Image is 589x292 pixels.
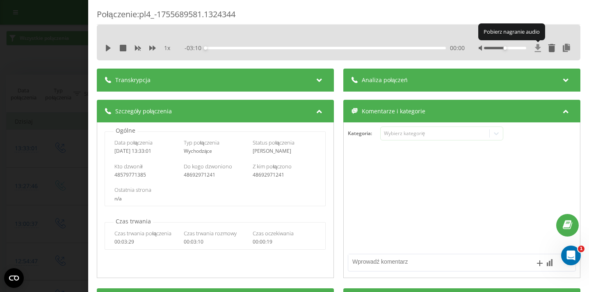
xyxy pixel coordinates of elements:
span: Z kim połączono [253,163,292,170]
span: Wychodzące [184,147,212,154]
span: Do kogo dzwoniono [184,163,232,170]
span: Status połączenia [253,139,295,146]
div: 00:03:10 [184,239,247,245]
div: Połączenie : pl4_-1755689581.1324344 [97,9,580,25]
span: Analiza połączeń [362,76,408,84]
p: Czas trwania [114,217,153,225]
span: 00:00 [450,44,465,52]
span: Ostatnia strona [115,186,152,193]
span: - 03:10 [185,44,205,52]
button: Open CMP widget [4,268,24,288]
span: Czas trwania połączenia [115,230,172,237]
span: Data połączenia [115,139,153,146]
span: 1 [578,246,584,252]
div: Accessibility label [204,46,207,50]
div: 00:00:19 [253,239,316,245]
h4: Kategoria : [348,131,381,136]
span: Komentarze i kategorie [362,107,426,115]
div: 48579771385 [115,172,178,178]
div: Wybierz kategorię [384,130,486,137]
span: Szczegóły połączenia [115,107,172,115]
span: 1 x [164,44,170,52]
div: 48692971241 [184,172,247,178]
div: 00:03:29 [115,239,178,245]
span: Kto dzwonił [115,163,143,170]
span: Czas trwania rozmowy [184,230,237,237]
span: Czas oczekiwania [253,230,294,237]
iframe: Intercom live chat [561,246,581,265]
div: Accessibility label [504,46,507,50]
div: n/a [115,196,316,202]
div: Pobierz nagranie audio [478,23,545,40]
span: Typ połączenia [184,139,219,146]
span: [PERSON_NAME] [253,147,292,154]
p: Ogólne [114,126,137,135]
div: 48692971241 [253,172,316,178]
div: [DATE] 13:33:01 [115,148,178,154]
span: Transkrypcja [115,76,151,84]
